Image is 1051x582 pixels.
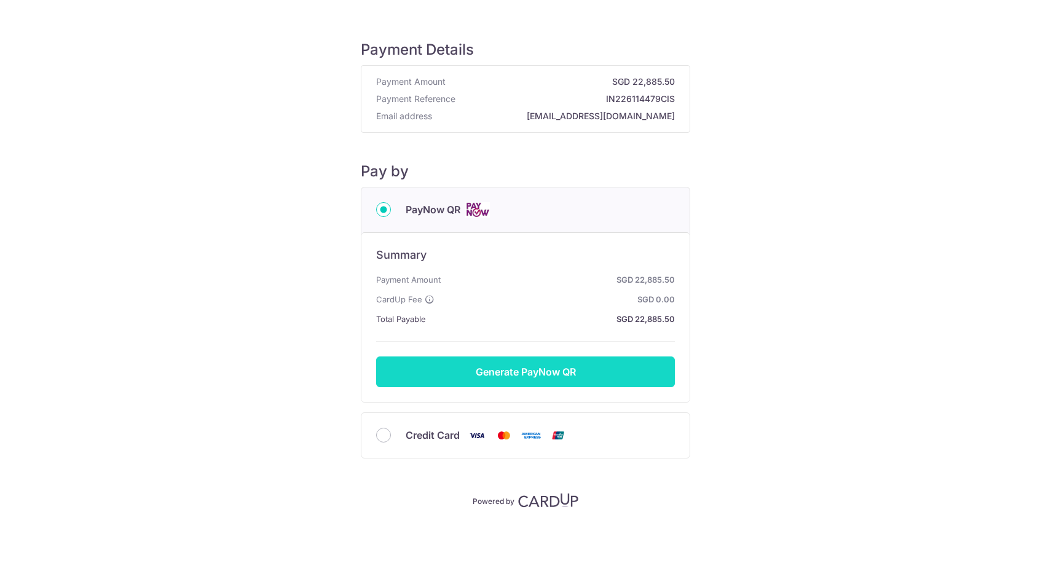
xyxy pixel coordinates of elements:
span: Payment Amount [376,272,441,287]
h5: Pay by [361,162,690,181]
strong: SGD 22,885.50 [431,312,675,326]
strong: [EMAIL_ADDRESS][DOMAIN_NAME] [437,110,675,122]
span: Email address [376,110,432,122]
img: Visa [465,428,489,443]
strong: SGD 22,885.50 [446,272,675,287]
strong: SGD 0.00 [439,292,675,307]
img: CardUp [518,493,578,508]
strong: SGD 22,885.50 [451,76,675,88]
div: PayNow QR Cards logo [376,202,675,218]
span: Total Payable [376,312,426,326]
span: PayNow QR [406,202,460,217]
span: Payment Amount [376,76,446,88]
div: Credit Card Visa Mastercard American Express Union Pay [376,428,675,443]
h6: Summary [376,248,675,262]
p: Powered by [473,494,514,506]
strong: IN226114479CIS [460,93,675,105]
img: Mastercard [492,428,516,443]
img: Union Pay [546,428,570,443]
img: Cards logo [465,202,490,218]
button: Generate PayNow QR [376,356,675,387]
img: American Express [519,428,543,443]
span: Credit Card [406,428,460,442]
h5: Payment Details [361,41,690,59]
span: Payment Reference [376,93,455,105]
span: CardUp Fee [376,292,422,307]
